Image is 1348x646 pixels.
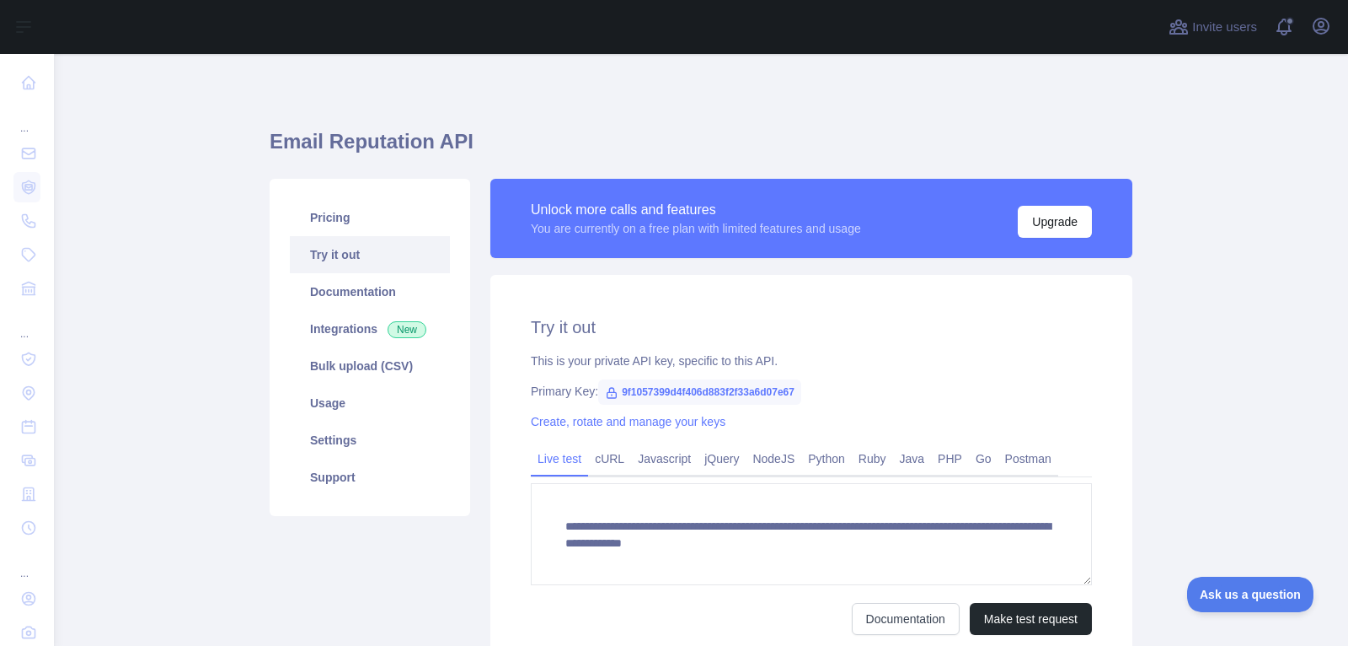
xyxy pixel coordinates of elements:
[852,445,893,472] a: Ruby
[531,445,588,472] a: Live test
[1187,577,1314,612] iframe: Toggle Customer Support
[531,315,1092,339] h2: Try it out
[531,200,861,220] div: Unlock more calls and features
[931,445,969,472] a: PHP
[290,347,450,385] a: Bulk upload (CSV)
[969,445,998,472] a: Go
[531,415,725,428] a: Create, rotate and manage your keys
[801,445,852,472] a: Python
[698,445,746,472] a: jQuery
[1018,206,1092,238] button: Upgrade
[290,310,450,347] a: Integrations New
[598,380,801,405] span: 9f1057399d4f406d883f2f33a6d07e67
[13,101,40,135] div: ...
[893,445,932,472] a: Java
[998,445,1058,472] a: Postman
[631,445,698,472] a: Javascript
[970,603,1092,635] button: Make test request
[13,546,40,580] div: ...
[290,236,450,273] a: Try it out
[13,307,40,341] div: ...
[746,445,801,472] a: NodeJS
[588,445,631,472] a: cURL
[290,273,450,310] a: Documentation
[852,603,960,635] a: Documentation
[290,385,450,422] a: Usage
[1192,18,1257,37] span: Invite users
[531,220,861,237] div: You are currently on a free plan with limited features and usage
[531,383,1092,400] div: Primary Key:
[290,199,450,236] a: Pricing
[388,321,426,338] span: New
[1165,13,1260,40] button: Invite users
[290,459,450,496] a: Support
[531,353,1092,369] div: This is your private API key, specific to this API.
[270,128,1132,169] h1: Email Reputation API
[290,422,450,459] a: Settings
